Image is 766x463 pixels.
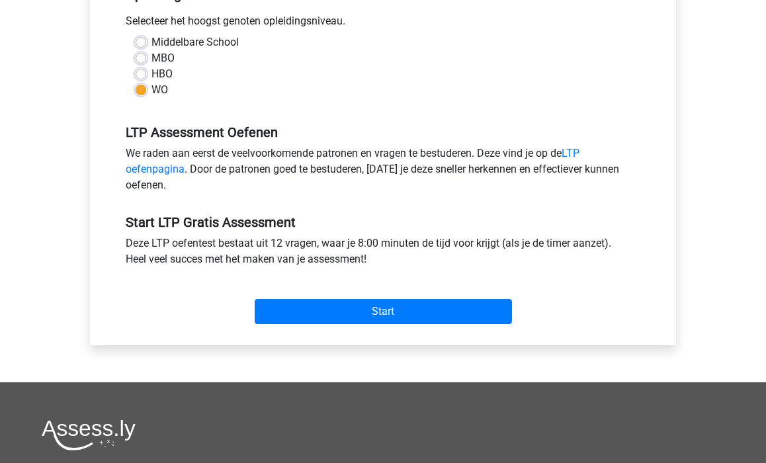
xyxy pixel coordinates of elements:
[255,299,512,324] input: Start
[116,146,650,198] div: We raden aan eerst de veelvoorkomende patronen en vragen te bestuderen. Deze vind je op de . Door...
[151,50,175,66] label: MBO
[126,124,640,140] h5: LTP Assessment Oefenen
[151,34,239,50] label: Middelbare School
[151,82,168,98] label: WO
[116,13,650,34] div: Selecteer het hoogst genoten opleidingsniveau.
[126,214,640,230] h5: Start LTP Gratis Assessment
[116,235,650,273] div: Deze LTP oefentest bestaat uit 12 vragen, waar je 8:00 minuten de tijd voor krijgt (als je de tim...
[42,419,136,450] img: Assessly logo
[151,66,173,82] label: HBO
